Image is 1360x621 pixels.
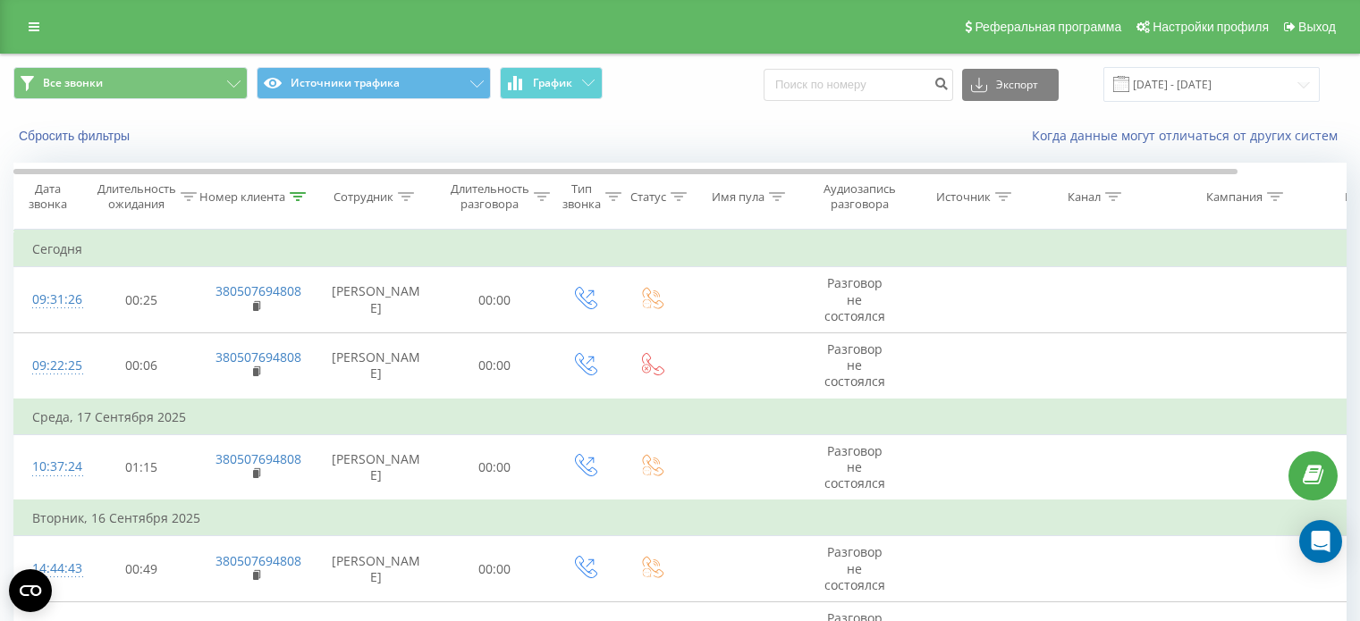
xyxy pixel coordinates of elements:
[314,332,439,399] td: [PERSON_NAME]
[1153,20,1269,34] span: Настройки профиля
[215,282,301,299] a: 380507694808
[1032,127,1347,144] a: Когда данные могут отличаться от других систем
[32,551,68,586] div: 14:44:43
[13,128,139,144] button: Сбросить фильтры
[824,340,885,390] span: Разговор не состоялся
[816,181,903,212] div: Аудиозапись разговора
[962,69,1059,101] button: Экспорт
[97,181,176,212] div: Длительность ожидания
[500,67,603,99] button: График
[86,536,198,602] td: 00:49
[533,77,572,89] span: График
[32,282,68,317] div: 09:31:26
[215,348,301,365] a: 380507694808
[712,189,764,205] div: Имя пула
[257,67,491,99] button: Источники трафика
[314,267,439,333] td: [PERSON_NAME]
[14,181,80,212] div: Дата звонка
[43,76,103,90] span: Все звонки
[562,181,601,212] div: Тип звонка
[215,552,301,569] a: 380507694808
[764,69,953,101] input: Поиск по номеру
[334,189,393,205] div: Сотрудник
[451,181,529,212] div: Длительность разговора
[32,348,68,383] div: 09:22:25
[1068,189,1101,205] div: Канал
[439,332,551,399] td: 00:00
[32,449,68,484] div: 10:37:24
[86,267,198,333] td: 00:25
[824,274,885,323] span: Разговор не состоялся
[199,189,285,205] div: Номер клиента
[975,20,1121,34] span: Реферальная программа
[824,442,885,491] span: Разговор не состоялся
[630,189,666,205] div: Статус
[314,434,439,500] td: [PERSON_NAME]
[1299,520,1342,563] div: Open Intercom Messenger
[439,536,551,602] td: 00:00
[936,189,991,205] div: Источник
[86,332,198,399] td: 00:06
[13,67,248,99] button: Все звонки
[439,434,551,500] td: 00:00
[314,536,439,602] td: [PERSON_NAME]
[9,569,52,612] button: Open CMP widget
[1206,189,1263,205] div: Кампания
[824,543,885,592] span: Разговор не состоялся
[86,434,198,500] td: 01:15
[1298,20,1336,34] span: Выход
[439,267,551,333] td: 00:00
[215,450,301,467] a: 380507694808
